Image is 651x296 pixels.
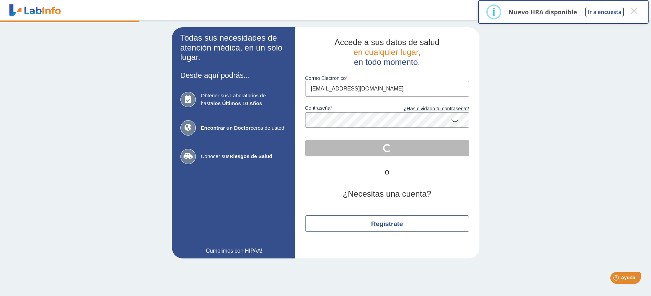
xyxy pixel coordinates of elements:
span: Obtener sus Laboratorios de hasta [201,92,286,107]
span: en cualquier lugar, [353,47,420,57]
span: O [367,169,408,177]
button: Regístrate [305,215,469,232]
a: ¿Has olvidado tu contraseña? [387,105,469,113]
span: Conocer sus [201,153,286,160]
h2: Todas sus necesidades de atención médica, en un solo lugar. [180,33,286,62]
div: i [492,6,496,18]
iframe: Help widget launcher [590,269,643,288]
label: Correo Electronico [305,75,469,81]
span: en todo momento. [354,57,420,67]
h3: Desde aquí podrás... [180,71,286,80]
b: Encontrar un Doctor [201,125,251,131]
b: Riesgos de Salud [230,153,272,159]
p: Nuevo HRA disponible [508,8,577,16]
button: Close this dialog [628,4,640,17]
label: contraseña [305,105,387,113]
a: ¡Cumplimos con HIPAA! [180,247,286,255]
span: cerca de usted [201,124,286,132]
button: Ir a encuesta [585,7,624,17]
h2: ¿Necesitas una cuenta? [305,189,469,199]
b: los Últimos 10 Años [213,100,262,106]
span: Accede a sus datos de salud [335,38,439,47]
